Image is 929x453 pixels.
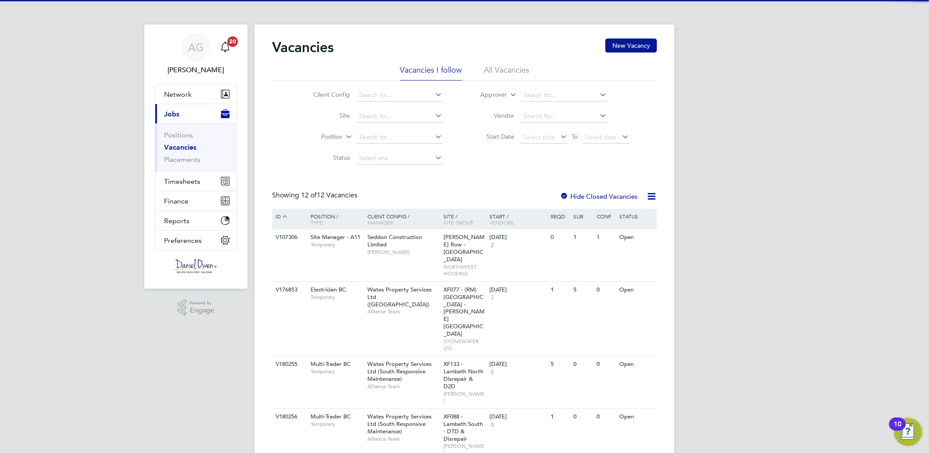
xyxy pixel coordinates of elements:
[618,356,656,372] div: Open
[444,233,485,263] span: [PERSON_NAME] Row - [GEOGRAPHIC_DATA]
[300,154,350,162] label: Status
[594,356,617,372] div: 0
[155,123,237,171] div: Jobs
[144,25,248,289] nav: Main navigation
[548,282,571,298] div: 1
[457,91,507,99] label: Approver
[894,418,922,446] button: Open Resource Center, 10 new notifications
[311,413,351,420] span: Multi-Trader BC
[273,229,304,246] div: V107306
[444,390,485,404] span: [PERSON_NAME]
[273,209,304,225] div: ID
[367,413,432,435] span: Wates Property Services Ltd (South Responsive Maintenance)
[618,409,656,425] div: Open
[155,172,237,191] button: Timesheets
[521,110,607,123] input: Search for...
[444,413,483,442] span: XF088 - Lambeth South - DTD & Disrepair
[572,282,594,298] div: 5
[548,409,571,425] div: 1
[367,383,440,390] span: Alliance Team
[521,89,607,102] input: Search for...
[301,191,317,200] span: 12 of
[273,282,304,298] div: V176853
[444,338,485,351] span: STONEWATER LTD
[572,356,594,372] div: 0
[367,435,440,442] span: Alliance Team
[356,152,443,165] input: Select one
[164,110,179,118] span: Jobs
[894,424,901,435] div: 10
[365,209,442,230] div: Client Config /
[155,211,237,230] button: Reports
[155,104,237,123] button: Jobs
[548,356,571,372] div: 5
[594,409,617,425] div: 0
[178,299,215,316] a: Powered byEngage
[164,90,192,98] span: Network
[293,133,343,141] label: Position
[311,241,363,248] span: Temporary
[618,282,656,298] div: Open
[489,286,546,294] div: [DATE]
[217,33,234,61] a: 20
[188,42,204,53] span: AG
[400,65,462,81] li: Vacancies I follow
[444,263,485,277] span: NORTHWEST HOUSING
[367,249,440,256] span: [PERSON_NAME]
[164,197,189,205] span: Finance
[489,368,495,376] span: 6
[489,421,495,428] span: 6
[618,209,656,224] div: Status
[594,209,617,224] div: Conf
[164,155,200,164] a: Placements
[272,39,334,56] h2: Vacancies
[356,131,443,144] input: Search for...
[174,259,218,273] img: danielowen-logo-retina.png
[444,286,485,337] span: XF077 - (RM) [GEOGRAPHIC_DATA] - [PERSON_NAME][GEOGRAPHIC_DATA]
[227,36,238,47] span: 20
[367,286,432,308] span: Wates Property Services Ltd ([GEOGRAPHIC_DATA])
[164,236,202,245] span: Preferences
[464,112,515,119] label: Vendor
[548,209,571,224] div: Reqd
[489,241,495,249] span: 2
[190,299,214,307] span: Powered by
[300,112,350,119] label: Site
[300,91,350,98] label: Client Config
[273,409,304,425] div: V180256
[367,360,432,383] span: Wates Property Services Ltd (South Responsive Maintenance)
[272,191,359,200] div: Showing
[489,413,546,421] div: [DATE]
[605,39,657,53] button: New Vacancy
[367,308,440,315] span: Alliance Team
[367,219,393,226] span: Manager
[594,282,617,298] div: 0
[311,421,363,428] span: Temporary
[311,294,363,301] span: Temporary
[572,409,594,425] div: 0
[464,133,515,140] label: Start Date
[484,65,529,81] li: All Vacancies
[572,209,594,224] div: Sub
[164,143,196,151] a: Vacancies
[155,259,237,273] a: Go to home page
[304,209,365,230] div: Position /
[155,65,237,75] span: Amy Garcia
[155,84,237,104] button: Network
[164,217,189,225] span: Reports
[524,133,555,141] span: Select date
[356,89,443,102] input: Search for...
[164,177,200,186] span: Timesheets
[444,360,484,390] span: XF133 - Lambeth North Disrepair & D2D
[487,209,548,230] div: Start /
[594,229,617,246] div: 1
[489,234,546,241] div: [DATE]
[560,192,638,200] label: Hide Closed Vacancies
[489,219,514,226] span: Vendors
[569,131,581,142] span: To
[155,231,237,250] button: Preferences
[489,294,495,301] span: 7
[356,110,443,123] input: Search for...
[311,286,346,293] span: Electrician BC
[548,229,571,246] div: 0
